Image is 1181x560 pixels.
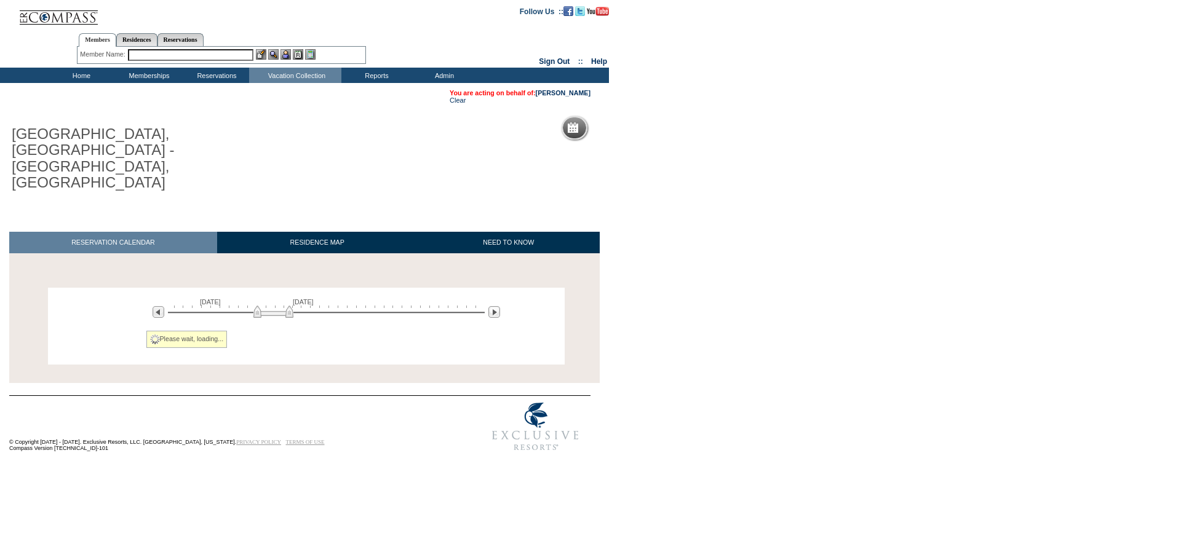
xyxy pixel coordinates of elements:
[181,68,249,83] td: Reservations
[578,57,583,66] span: ::
[587,7,609,14] a: Subscribe to our YouTube Channel
[9,396,440,457] td: © Copyright [DATE] - [DATE]. Exclusive Resorts, LLC. [GEOGRAPHIC_DATA], [US_STATE]. Compass Versi...
[157,33,204,46] a: Reservations
[80,49,127,60] div: Member Name:
[587,7,609,16] img: Subscribe to our YouTube Channel
[79,33,116,47] a: Members
[536,89,590,97] a: [PERSON_NAME]
[116,33,157,46] a: Residences
[341,68,409,83] td: Reports
[409,68,477,83] td: Admin
[217,232,418,253] a: RESIDENCE MAP
[563,7,573,14] a: Become our fan on Facebook
[286,439,325,445] a: TERMS OF USE
[563,6,573,16] img: Become our fan on Facebook
[583,124,677,132] h5: Reservation Calendar
[153,306,164,318] img: Previous
[236,439,281,445] a: PRIVACY POLICY
[146,331,228,348] div: Please wait, loading...
[575,7,585,14] a: Follow us on Twitter
[450,89,590,97] span: You are acting on behalf of:
[488,306,500,318] img: Next
[539,57,570,66] a: Sign Out
[305,49,316,60] img: b_calculator.gif
[256,49,266,60] img: b_edit.gif
[268,49,279,60] img: View
[150,334,160,344] img: spinner2.gif
[591,57,607,66] a: Help
[9,124,285,194] h1: [GEOGRAPHIC_DATA], [GEOGRAPHIC_DATA] - [GEOGRAPHIC_DATA], [GEOGRAPHIC_DATA]
[293,298,314,306] span: [DATE]
[575,6,585,16] img: Follow us on Twitter
[114,68,181,83] td: Memberships
[280,49,291,60] img: Impersonate
[417,232,600,253] a: NEED TO KNOW
[249,68,341,83] td: Vacation Collection
[9,232,217,253] a: RESERVATION CALENDAR
[46,68,114,83] td: Home
[480,396,590,457] img: Exclusive Resorts
[293,49,303,60] img: Reservations
[200,298,221,306] span: [DATE]
[520,6,563,16] td: Follow Us ::
[450,97,466,104] a: Clear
